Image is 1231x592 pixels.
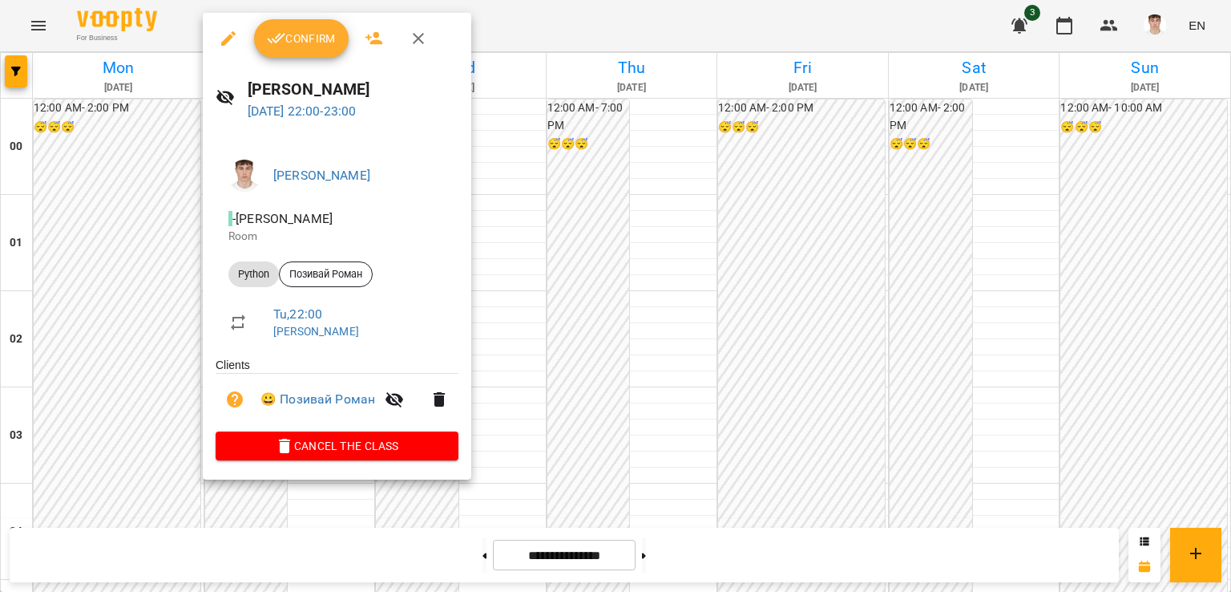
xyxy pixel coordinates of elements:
a: [PERSON_NAME] [273,325,359,338]
a: 😀 Позивай Роман [260,390,375,409]
p: Room [228,229,446,245]
ul: Clients [216,357,458,432]
span: Confirm [267,29,336,48]
button: Confirm [254,19,349,58]
div: Позивай Роман [279,262,373,287]
span: - [PERSON_NAME] [228,211,336,226]
span: Python [228,267,279,282]
span: Позивай Роман [280,267,372,282]
a: [DATE] 22:00-23:00 [248,103,357,119]
h6: [PERSON_NAME] [248,77,458,102]
a: [PERSON_NAME] [273,168,370,183]
button: Cancel the class [216,432,458,460]
span: Cancel the class [228,436,446,456]
img: 8fe045a9c59afd95b04cf3756caf59e6.jpg [228,160,260,192]
a: Tu , 22:00 [273,306,322,322]
button: Unpaid. Bill the attendance? [216,380,254,419]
